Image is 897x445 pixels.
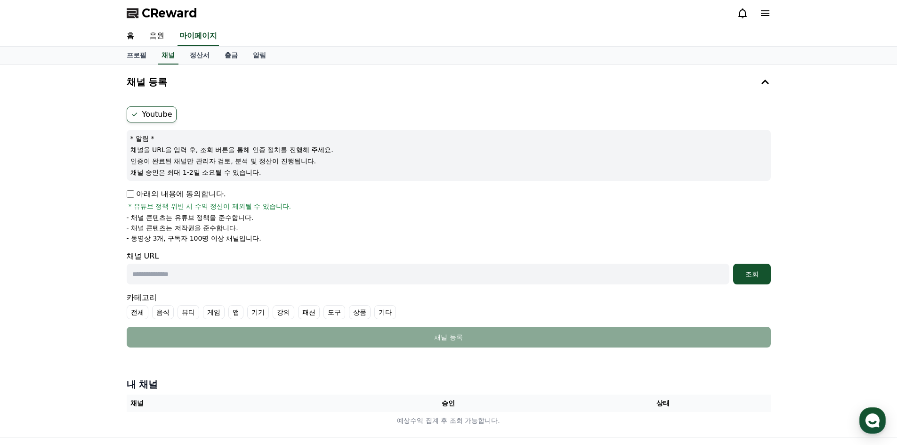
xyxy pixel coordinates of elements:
[217,47,245,65] a: 출금
[737,269,767,279] div: 조회
[178,305,199,319] label: 뷰티
[556,395,770,412] th: 상태
[127,223,238,233] p: - 채널 콘텐츠는 저작권을 준수합니다.
[178,26,219,46] a: 마이페이지
[374,305,396,319] label: 기타
[127,251,771,284] div: 채널 URL
[228,305,243,319] label: 앱
[733,264,771,284] button: 조회
[119,47,154,65] a: 프로필
[323,305,345,319] label: 도구
[127,77,168,87] h4: 채널 등록
[127,188,226,200] p: 아래의 내용에 동의합니다.
[127,292,771,319] div: 카테고리
[203,305,225,319] label: 게임
[142,26,172,46] a: 음원
[127,378,771,391] h4: 내 채널
[3,299,62,322] a: 홈
[127,305,148,319] label: 전체
[30,313,35,320] span: 홈
[130,156,767,166] p: 인증이 완료된 채널만 관리자 검토, 분석 및 정산이 진행됩니다.
[273,305,294,319] label: 강의
[152,305,174,319] label: 음식
[142,6,197,21] span: CReward
[127,234,261,243] p: - 동영상 3개, 구독자 100명 이상 채널입니다.
[247,305,269,319] label: 기기
[245,47,274,65] a: 알림
[86,313,97,321] span: 대화
[298,305,320,319] label: 패션
[127,6,197,21] a: CReward
[145,332,752,342] div: 채널 등록
[182,47,217,65] a: 정산서
[129,202,291,211] span: * 유튜브 정책 위반 시 수익 정산이 제외될 수 있습니다.
[130,145,767,154] p: 채널을 URL을 입력 후, 조회 버튼을 통해 인증 절차를 진행해 주세요.
[62,299,121,322] a: 대화
[127,395,341,412] th: 채널
[349,305,371,319] label: 상품
[123,69,775,95] button: 채널 등록
[127,412,771,429] td: 예상수익 집계 후 조회 가능합니다.
[145,313,157,320] span: 설정
[127,327,771,348] button: 채널 등록
[121,299,181,322] a: 설정
[130,168,767,177] p: 채널 승인은 최대 1-2일 소요될 수 있습니다.
[127,106,177,122] label: Youtube
[119,26,142,46] a: 홈
[341,395,556,412] th: 승인
[127,213,254,222] p: - 채널 콘텐츠는 유튜브 정책을 준수합니다.
[158,47,178,65] a: 채널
